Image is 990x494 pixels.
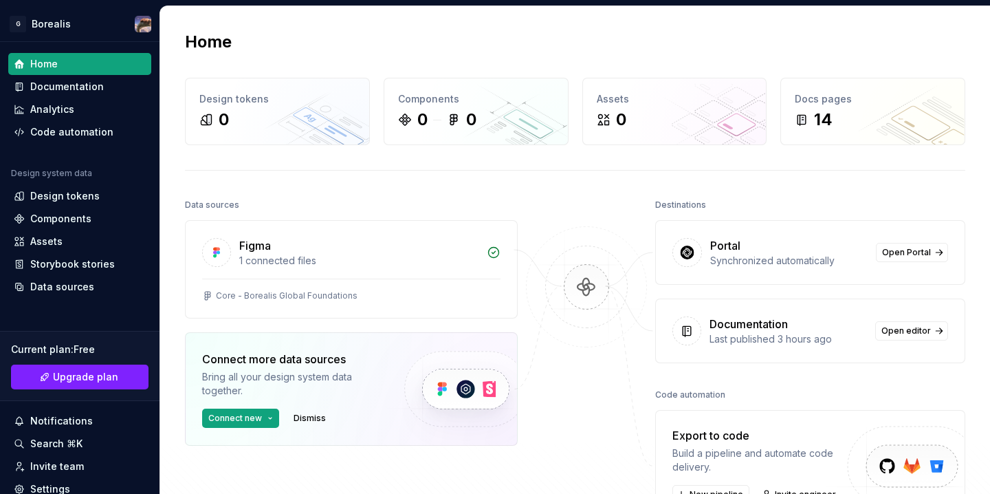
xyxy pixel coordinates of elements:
[876,243,948,262] a: Open Portal
[882,247,931,258] span: Open Portal
[30,280,94,294] div: Data sources
[709,332,867,346] div: Last published 3 hours ago
[709,316,788,332] div: Documentation
[202,370,381,398] div: Bring all your design system data together.
[8,230,151,253] a: Assets
[398,92,554,106] div: Components
[287,409,332,428] button: Dismiss
[30,189,100,203] div: Design tokens
[814,109,833,131] div: 14
[8,253,151,275] a: Storybook stories
[417,109,428,131] div: 0
[384,78,569,145] a: Components00
[30,437,82,451] div: Search ⌘K
[208,413,262,424] span: Connect new
[8,433,151,455] button: Search ⌘K
[216,290,357,301] div: Core - Borealis Global Foundations
[185,220,518,319] a: Figma1 connected filesCore - Borealis Global Foundations
[8,98,151,120] a: Analytics
[780,78,965,145] a: Docs pages14
[185,31,232,53] h2: Home
[32,17,71,31] div: Borealis
[10,16,26,32] div: G
[8,121,151,143] a: Code automation
[8,455,151,477] a: Invite team
[597,92,753,106] div: Assets
[30,80,104,94] div: Documentation
[616,109,626,131] div: 0
[8,53,151,75] a: Home
[582,78,767,145] a: Assets0
[239,237,271,254] div: Figma
[239,254,478,268] div: 1 connected files
[219,109,229,131] div: 0
[672,427,849,444] div: Export to code
[30,103,74,116] div: Analytics
[875,321,948,341] a: Open editor
[11,365,148,389] a: Upgrade plan
[672,447,849,474] div: Build a pipeline and automate code delivery.
[881,325,931,336] span: Open editor
[30,257,115,271] div: Storybook stories
[8,76,151,98] a: Documentation
[466,109,476,131] div: 0
[8,208,151,230] a: Components
[30,414,93,428] div: Notifications
[135,16,151,32] img: Carlos
[710,237,740,254] div: Portal
[11,168,92,179] div: Design system data
[710,254,868,268] div: Synchronized automatically
[30,235,63,248] div: Assets
[202,351,381,367] div: Connect more data sources
[30,57,58,71] div: Home
[8,276,151,298] a: Data sources
[8,185,151,207] a: Design tokens
[3,9,157,39] button: GBorealisCarlos
[199,92,355,106] div: Design tokens
[202,409,279,428] button: Connect new
[795,92,951,106] div: Docs pages
[30,212,91,226] div: Components
[30,125,113,139] div: Code automation
[185,78,370,145] a: Design tokens0
[294,413,326,424] span: Dismiss
[185,195,239,215] div: Data sources
[30,460,84,473] div: Invite team
[655,385,725,405] div: Code automation
[11,343,148,356] div: Current plan : Free
[655,195,706,215] div: Destinations
[8,410,151,432] button: Notifications
[53,370,118,384] span: Upgrade plan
